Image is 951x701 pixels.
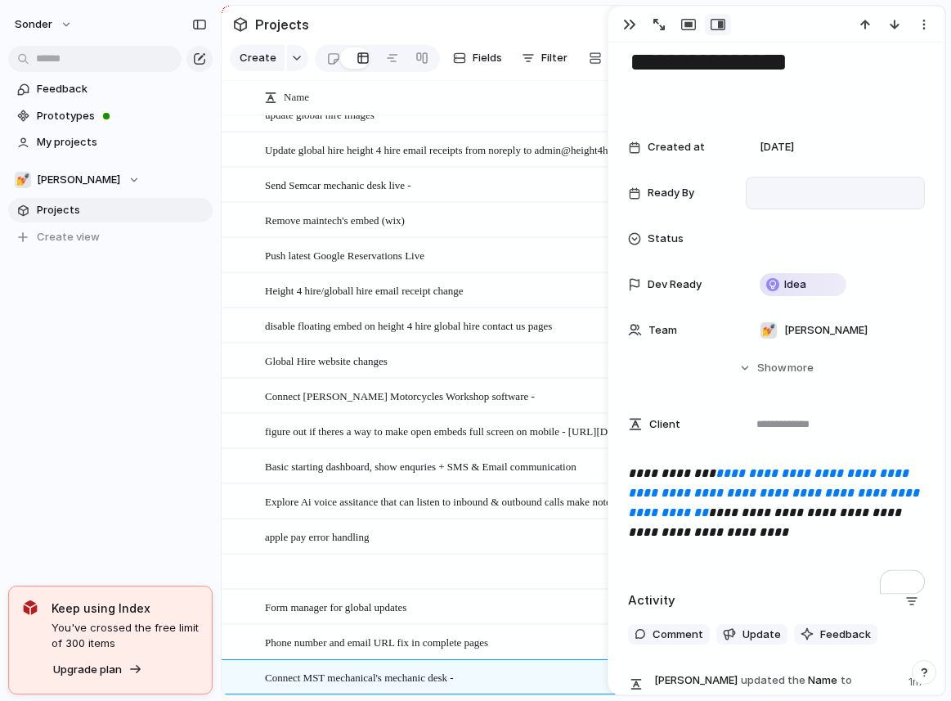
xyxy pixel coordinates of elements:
[37,134,207,151] span: My projects
[265,527,369,546] span: apple pay error handling
[541,50,567,66] span: Filter
[265,175,411,194] span: Send Semcar mechanic desk live -
[265,632,488,651] span: Phone number and email URL fix in complete pages
[265,140,656,159] span: Update global hire height 4 hire email receipts from noreply to admin@height4hire cairns@global-hire
[628,464,925,568] div: To enrich screen reader interactions, please activate Accessibility in Grammarly extension settings
[653,627,703,643] span: Comment
[52,620,199,652] span: You've crossed the free limit of 300 items
[37,172,120,188] span: [PERSON_NAME]
[515,45,574,71] button: Filter
[230,45,285,71] button: Create
[52,600,199,617] span: Keep using Index
[8,168,213,192] button: 💅[PERSON_NAME]
[265,245,424,264] span: Push latest Google Reservations Live
[284,89,309,106] span: Name
[265,281,464,299] span: Height 4 hire/globall hire email receipt change
[265,421,656,440] span: figure out if theres a way to make open embeds full screen on mobile - [URL][DOMAIN_NAME]
[265,492,656,510] span: Explore Ai voice assitance that can listen to inbound & outbound calls make notes and add to aven...
[15,172,31,188] div: 💅
[654,672,738,689] span: [PERSON_NAME]
[265,386,535,405] span: Connect [PERSON_NAME] Motorcycles Workshop software -
[473,50,502,66] span: Fields
[8,225,213,249] button: Create view
[265,667,454,686] span: Connect MST mechanical's mechanic desk -
[8,77,213,101] a: Feedback
[757,360,787,376] span: Show
[8,104,213,128] a: Prototypes
[908,671,925,690] span: 1m
[53,662,122,678] span: Upgrade plan
[37,81,207,97] span: Feedback
[794,624,877,645] button: Feedback
[265,316,552,335] span: disable floating embed on height 4 hire global hire contact us pages
[716,624,787,645] button: Update
[648,185,694,201] span: Ready By
[760,139,794,155] span: [DATE]
[8,130,213,155] a: My projects
[841,672,852,689] span: to
[37,108,207,124] span: Prototypes
[265,456,576,475] span: Basic starting dashboard, show enquries + SMS & Email communication
[48,658,147,681] button: Upgrade plan
[784,276,806,293] span: Idea
[628,353,925,383] button: Showmore
[252,10,312,39] span: Projects
[7,11,81,38] button: sonder
[628,624,710,645] button: Comment
[741,672,805,689] span: updated the
[265,351,388,370] span: Global Hire website changes
[37,202,207,218] span: Projects
[648,322,677,339] span: Team
[628,591,675,610] h2: Activity
[265,597,406,616] span: Form manager for global updates
[446,45,509,71] button: Fields
[648,276,702,293] span: Dev Ready
[648,139,705,155] span: Created at
[760,322,777,339] div: 💅
[787,360,814,376] span: more
[820,627,871,643] span: Feedback
[649,416,680,433] span: Client
[240,50,276,66] span: Create
[784,322,868,339] span: [PERSON_NAME]
[581,45,648,71] button: Group
[15,16,52,33] span: sonder
[8,198,213,222] a: Projects
[265,210,405,229] span: Remove maintech's embed (wix)
[37,229,100,245] span: Create view
[648,231,684,247] span: Status
[742,627,781,643] span: Update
